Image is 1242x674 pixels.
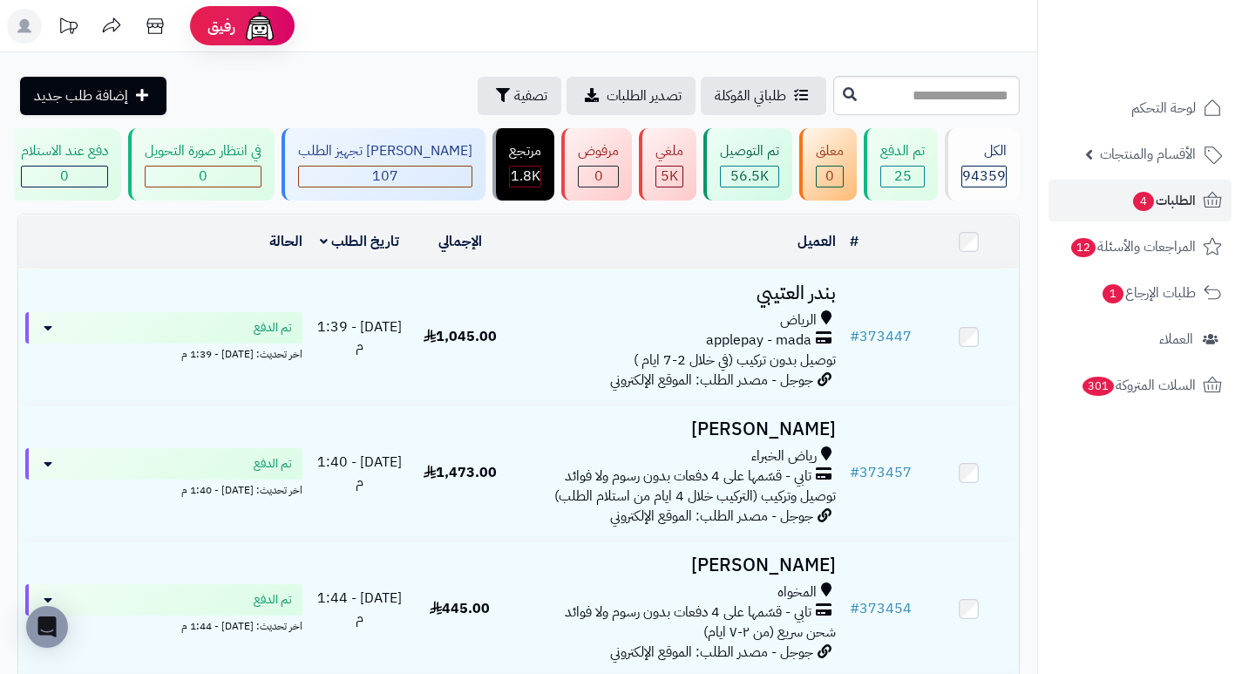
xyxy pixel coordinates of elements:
a: المراجعات والأسئلة12 [1049,226,1232,268]
div: 0 [146,167,261,187]
span: [DATE] - 1:39 م [317,317,402,357]
a: الإجمالي [438,231,482,252]
span: تابي - قسّمها على 4 دفعات بدون رسوم ولا فوائد [565,603,811,623]
a: تم الدفع 25 [860,128,941,201]
a: السلات المتروكة301 [1049,364,1232,406]
div: 107 [299,167,472,187]
span: 4 [1132,191,1154,211]
div: في انتظار صورة التحويل [145,141,261,161]
span: تصدير الطلبات [607,85,682,106]
span: تم الدفع [254,455,292,473]
div: الكل [961,141,1007,161]
a: العميل [797,231,836,252]
span: تم الدفع [254,319,292,337]
div: 0 [817,167,843,187]
span: # [850,598,859,619]
a: الكل94359 [941,128,1023,201]
a: تم التوصيل 56.5K [700,128,796,201]
a: # [850,231,859,252]
span: 301 [1082,376,1115,396]
a: إضافة طلب جديد [20,77,166,115]
span: 56.5K [730,166,769,187]
span: تصفية [514,85,547,106]
h3: [PERSON_NAME] [517,419,836,439]
div: اخر تحديث: [DATE] - 1:39 م [25,344,302,362]
span: شحن سريع (من ٢-٧ ايام) [703,622,836,643]
div: اخر تحديث: [DATE] - 1:44 م [25,616,302,634]
a: ملغي 5K [635,128,700,201]
span: 1.8K [511,166,540,187]
a: #373457 [850,462,912,483]
a: الطلبات4 [1049,180,1232,221]
span: العملاء [1159,327,1193,351]
span: 94359 [962,166,1006,187]
a: #373447 [850,326,912,347]
img: logo-2.png [1123,31,1225,68]
span: جوجل - مصدر الطلب: الموقع الإلكتروني [610,370,813,391]
a: تاريخ الطلب [320,231,399,252]
img: ai-face.png [242,9,277,44]
span: 12 [1070,237,1096,257]
a: تحديثات المنصة [46,9,90,48]
h3: بندر العتيبي [517,283,836,303]
div: مرتجع [509,141,541,161]
span: رفيق [207,16,235,37]
div: ملغي [655,141,683,161]
div: اخر تحديث: [DATE] - 1:40 م [25,480,302,498]
span: الرياض [780,310,817,330]
div: 1807 [510,167,540,187]
div: 4954 [656,167,682,187]
h3: [PERSON_NAME] [517,555,836,575]
span: 1,473.00 [424,462,497,483]
div: تم الدفع [880,141,925,161]
span: جوجل - مصدر الطلب: الموقع الإلكتروني [610,506,813,527]
a: لوحة التحكم [1049,87,1232,129]
a: [PERSON_NAME] تجهيز الطلب 107 [278,128,489,201]
span: 107 [372,166,398,187]
span: الأقسام والمنتجات [1100,142,1196,167]
span: 0 [60,166,69,187]
span: [DATE] - 1:40 م [317,452,402,493]
a: في انتظار صورة التحويل 0 [125,128,278,201]
span: 445.00 [430,598,490,619]
span: رياض الخبراء [751,446,817,466]
div: Open Intercom Messenger [26,606,68,648]
span: المراجعات والأسئلة [1069,235,1196,259]
div: 0 [22,167,107,187]
button: تصفية [478,77,561,115]
span: 1 [1102,283,1123,303]
div: مرفوض [578,141,619,161]
a: دفع عند الاستلام 0 [1,128,125,201]
div: 25 [881,167,924,187]
span: تم الدفع [254,591,292,609]
a: طلبات الإرجاع1 [1049,272,1232,314]
span: المخواه [777,582,817,603]
span: الطلبات [1131,188,1196,213]
span: توصيل وتركيب (التركيب خلال 4 ايام من استلام الطلب) [554,486,836,507]
span: إضافة طلب جديد [34,85,128,106]
span: 25 [894,166,912,187]
span: 0 [825,166,834,187]
div: 56466 [721,167,778,187]
span: 5K [661,166,678,187]
span: # [850,462,859,483]
span: [DATE] - 1:44 م [317,588,402,629]
div: تم التوصيل [720,141,779,161]
a: طلباتي المُوكلة [701,77,826,115]
span: طلباتي المُوكلة [715,85,786,106]
span: 0 [199,166,207,187]
a: مرتجع 1.8K [489,128,558,201]
span: السلات المتروكة [1081,373,1196,398]
a: مرفوض 0 [558,128,635,201]
div: [PERSON_NAME] تجهيز الطلب [298,141,472,161]
a: #373454 [850,598,912,619]
div: معلق [816,141,844,161]
div: 0 [579,167,618,187]
span: جوجل - مصدر الطلب: الموقع الإلكتروني [610,642,813,663]
span: 1,045.00 [424,326,497,347]
a: تصدير الطلبات [567,77,696,115]
a: العملاء [1049,318,1232,360]
a: معلق 0 [796,128,860,201]
span: تابي - قسّمها على 4 دفعات بدون رسوم ولا فوائد [565,466,811,487]
div: دفع عند الاستلام [21,141,108,161]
